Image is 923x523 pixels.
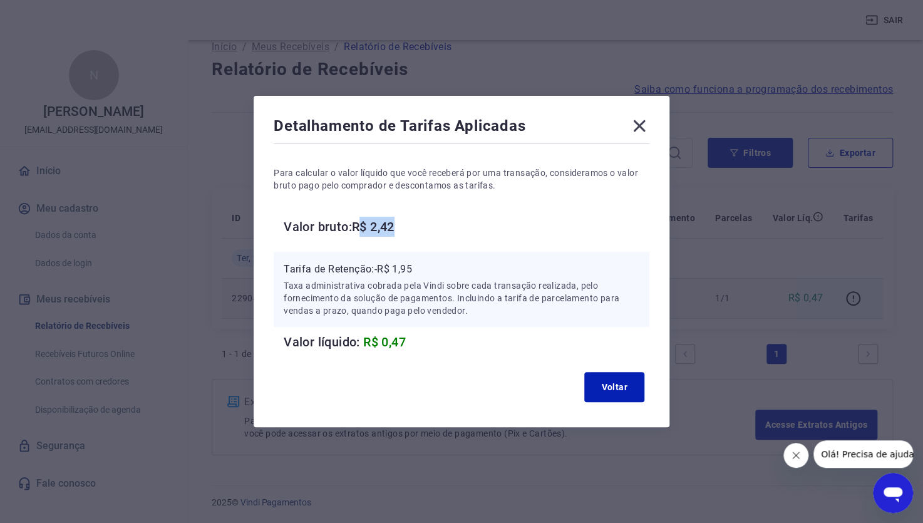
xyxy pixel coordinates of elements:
[284,332,649,352] h6: Valor líquido:
[783,443,808,468] iframe: Fechar mensagem
[284,279,639,317] p: Taxa administrativa cobrada pela Vindi sobre cada transação realizada, pelo fornecimento da soluç...
[813,440,913,468] iframe: Mensagem da empresa
[873,473,913,513] iframe: Botão para abrir a janela de mensagens
[8,9,105,19] span: Olá! Precisa de ajuda?
[284,262,639,277] p: Tarifa de Retenção: -R$ 1,95
[274,116,649,141] div: Detalhamento de Tarifas Aplicadas
[363,334,406,350] span: R$ 0,47
[584,372,644,402] button: Voltar
[274,167,649,192] p: Para calcular o valor líquido que você receberá por uma transação, consideramos o valor bruto pag...
[284,217,649,237] h6: Valor bruto: R$ 2,42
